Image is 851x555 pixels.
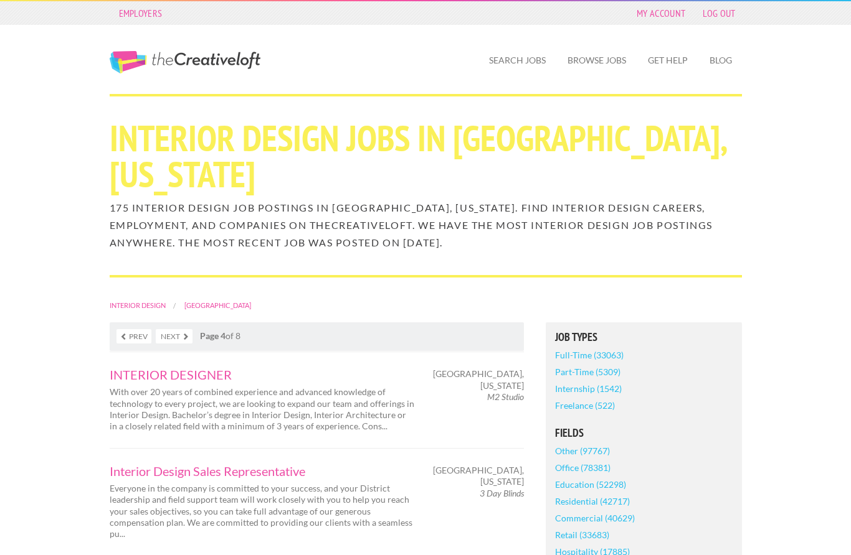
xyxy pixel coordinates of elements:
[555,397,615,414] a: Freelance (522)
[700,46,742,75] a: Blog
[555,332,733,343] h5: Job Types
[110,322,524,351] nav: of 8
[433,368,524,391] span: [GEOGRAPHIC_DATA], [US_STATE]
[555,380,622,397] a: Internship (1542)
[110,120,742,192] h1: Interior Design Jobs in [GEOGRAPHIC_DATA], [US_STATE]
[110,483,415,539] p: Everyone in the company is committed to your success, and your District leadership and field supp...
[555,476,626,493] a: Education (52298)
[110,465,415,477] a: Interior Design Sales Representative
[110,301,166,309] a: Interior Design
[479,46,556,75] a: Search Jobs
[555,526,609,543] a: Retail (33683)
[555,510,635,526] a: Commercial (40629)
[638,46,698,75] a: Get Help
[110,199,742,251] h2: 175 Interior Design job postings in [GEOGRAPHIC_DATA], [US_STATE]. Find Interior Design careers, ...
[555,363,620,380] a: Part-Time (5309)
[480,488,524,498] em: 3 Day Blinds
[555,459,611,476] a: Office (78381)
[113,4,169,22] a: Employers
[555,347,624,363] a: Full-Time (33063)
[555,427,733,439] h5: Fields
[156,329,193,343] a: Next
[200,330,226,341] strong: Page 4
[555,493,630,510] a: Residential (42717)
[110,51,260,73] a: The Creative Loft
[558,46,636,75] a: Browse Jobs
[116,329,151,343] a: Prev
[110,386,415,432] p: With over 20 years of combined experience and advanced knowledge of technology to every project, ...
[110,368,415,381] a: INTERIOR DESIGNER
[487,391,524,402] em: M2 Studio
[184,301,251,309] a: [GEOGRAPHIC_DATA]
[630,4,692,22] a: My Account
[696,4,741,22] a: Log Out
[433,465,524,487] span: [GEOGRAPHIC_DATA], [US_STATE]
[555,442,610,459] a: Other (97767)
